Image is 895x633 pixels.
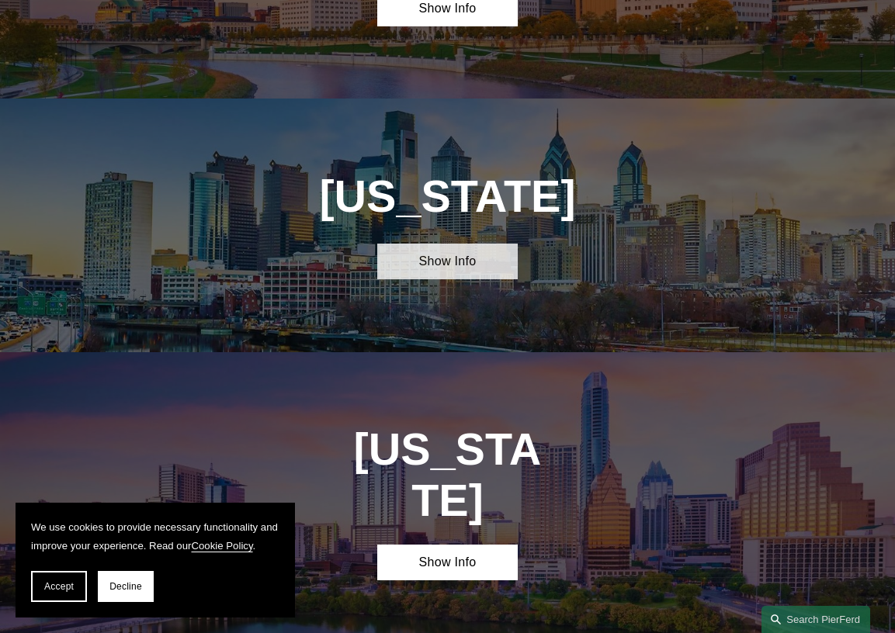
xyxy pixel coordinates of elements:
[31,518,279,555] p: We use cookies to provide necessary functionality and improve your experience. Read our .
[98,571,154,602] button: Decline
[377,244,518,280] a: Show Info
[44,581,74,592] span: Accept
[272,171,623,223] h1: [US_STATE]
[761,606,870,633] a: Search this site
[191,540,252,552] a: Cookie Policy
[31,571,87,602] button: Accept
[342,424,553,527] h1: [US_STATE]
[16,503,295,617] section: Cookie banner
[109,581,142,592] span: Decline
[377,545,518,581] a: Show Info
